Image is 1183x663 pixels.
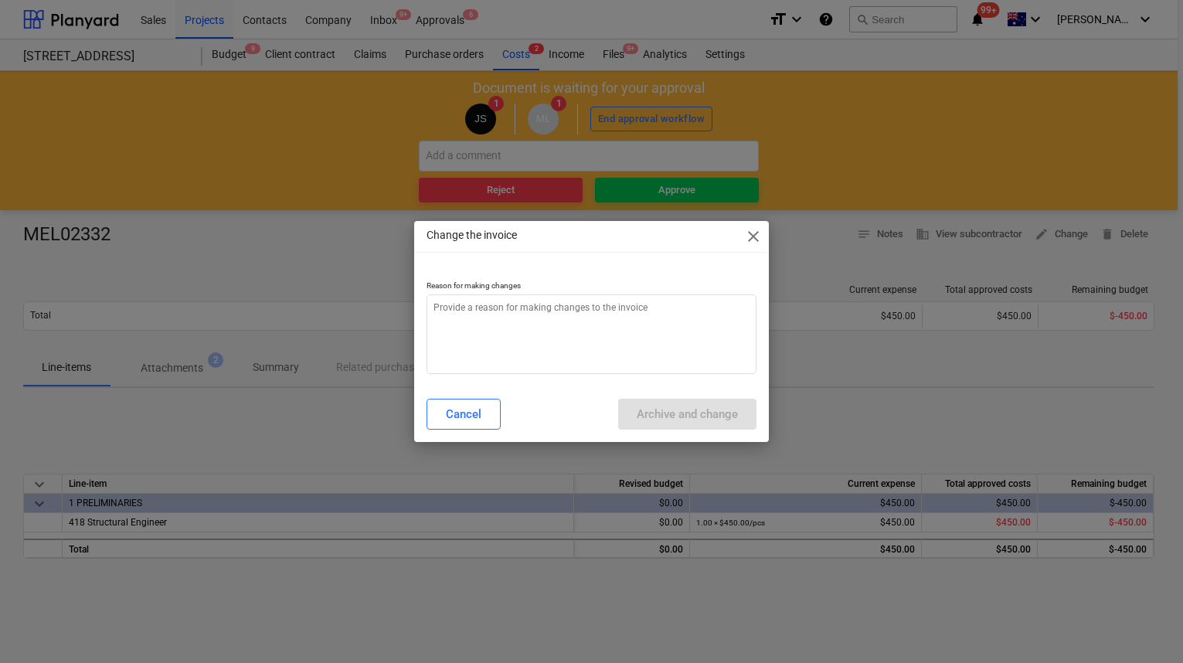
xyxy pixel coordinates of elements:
[427,399,501,430] button: Cancel
[1106,589,1183,663] iframe: Chat Widget
[427,280,756,294] p: Reason for making changes
[427,227,517,243] p: Change the invoice
[744,227,763,246] span: close
[446,404,481,424] div: Cancel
